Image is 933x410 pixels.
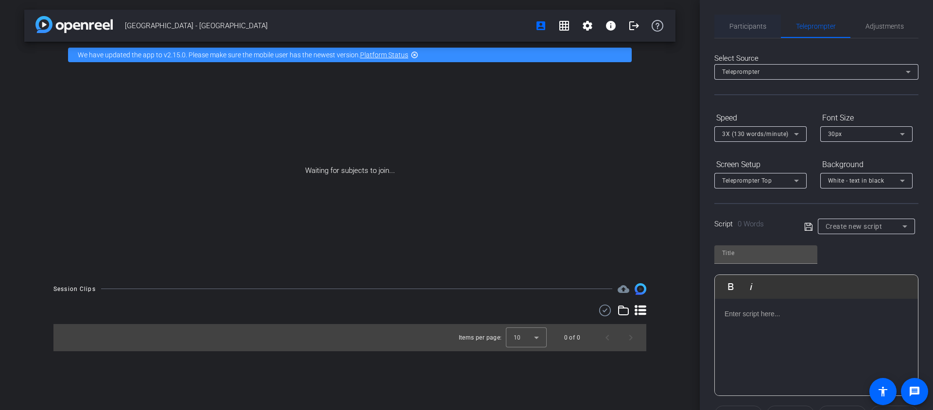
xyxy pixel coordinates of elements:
[619,326,642,349] button: Next page
[722,247,810,259] input: Title
[35,16,113,33] img: app-logo
[742,277,760,296] button: Italic (⌘I)
[605,20,617,32] mat-icon: info
[796,23,836,30] span: Teleprompter
[68,48,632,62] div: We have updated the app to v2.15.0. Please make sure the mobile user has the newest version.
[820,110,913,126] div: Font Size
[714,110,807,126] div: Speed
[738,220,764,228] span: 0 Words
[628,20,640,32] mat-icon: logout
[877,386,889,397] mat-icon: accessibility
[582,20,593,32] mat-icon: settings
[722,68,760,75] span: Teleprompter
[865,23,904,30] span: Adjustments
[564,333,580,342] div: 0 of 0
[125,16,529,35] span: [GEOGRAPHIC_DATA] - [GEOGRAPHIC_DATA]
[24,68,675,273] div: Waiting for subjects to join...
[558,20,570,32] mat-icon: grid_on
[53,284,96,294] div: Session Clips
[729,23,766,30] span: Participants
[722,277,740,296] button: Bold (⌘B)
[535,20,547,32] mat-icon: account_box
[714,53,918,64] div: Select Source
[722,177,772,184] span: Teleprompter Top
[828,177,884,184] span: White - text in black
[596,326,619,349] button: Previous page
[411,51,418,59] mat-icon: highlight_off
[820,156,913,173] div: Background
[635,283,646,295] img: Session clips
[459,333,502,342] div: Items per page:
[360,51,408,59] a: Platform Status
[722,131,789,137] span: 3X (130 words/minute)
[828,131,842,137] span: 30px
[714,219,791,230] div: Script
[826,222,882,230] span: Create new script
[618,283,629,295] mat-icon: cloud_upload
[714,156,807,173] div: Screen Setup
[618,283,629,295] span: Destinations for your clips
[909,386,920,397] mat-icon: message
